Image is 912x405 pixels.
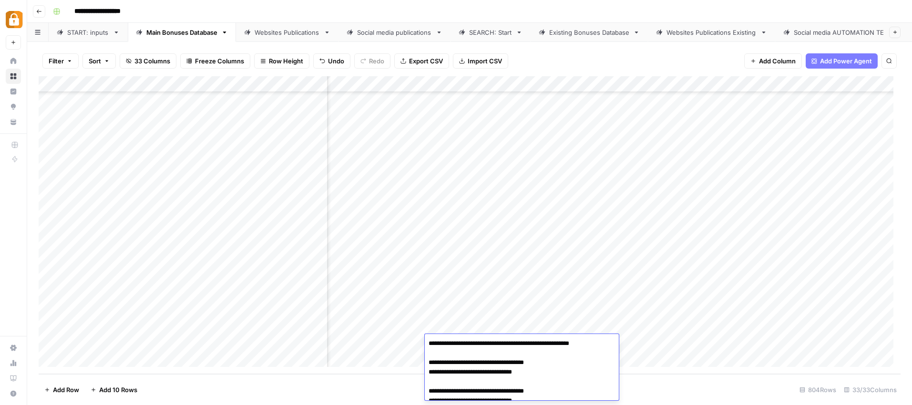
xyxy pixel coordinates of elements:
div: Existing Bonuses Database [549,28,629,37]
img: Adzz Logo [6,11,23,28]
div: Websites Publications Existing [666,28,757,37]
button: Add Power Agent [806,53,878,69]
button: Filter [42,53,79,69]
span: Add Column [759,56,796,66]
a: Main Bonuses Database [128,23,236,42]
button: Undo [313,53,350,69]
a: Home [6,53,21,69]
button: Import CSV [453,53,508,69]
div: Websites Publications [255,28,320,37]
a: Browse [6,69,21,84]
span: Export CSV [409,56,443,66]
a: Websites Publications Existing [648,23,775,42]
a: Opportunities [6,99,21,114]
button: Freeze Columns [180,53,250,69]
a: Usage [6,355,21,371]
div: 33/33 Columns [840,382,901,397]
button: Export CSV [394,53,449,69]
a: START: inputs [49,23,128,42]
a: Settings [6,340,21,355]
a: Your Data [6,114,21,130]
div: SEARCH: Start [469,28,512,37]
a: Social media AUTOMATION TEST [775,23,912,42]
a: Insights [6,84,21,99]
div: Social media AUTOMATION TEST [794,28,893,37]
div: 804 Rows [796,382,840,397]
div: Main Bonuses Database [146,28,217,37]
a: Social media publications [338,23,451,42]
div: START: inputs [67,28,109,37]
span: Redo [369,56,384,66]
button: Add Row [39,382,85,397]
span: Freeze Columns [195,56,244,66]
button: Add 10 Rows [85,382,143,397]
span: Undo [328,56,344,66]
span: Add Row [53,385,79,395]
button: Add Column [744,53,802,69]
button: Workspace: Adzz [6,8,21,31]
span: Filter [49,56,64,66]
span: Import CSV [468,56,502,66]
span: Add Power Agent [820,56,872,66]
a: Websites Publications [236,23,338,42]
button: Row Height [254,53,309,69]
span: 33 Columns [134,56,170,66]
button: Redo [354,53,390,69]
span: Row Height [269,56,303,66]
div: Social media publications [357,28,432,37]
a: SEARCH: Start [451,23,531,42]
span: Sort [89,56,101,66]
a: Existing Bonuses Database [531,23,648,42]
a: Learning Hub [6,371,21,386]
button: Sort [82,53,116,69]
button: Help + Support [6,386,21,401]
span: Add 10 Rows [99,385,137,395]
button: 33 Columns [120,53,176,69]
